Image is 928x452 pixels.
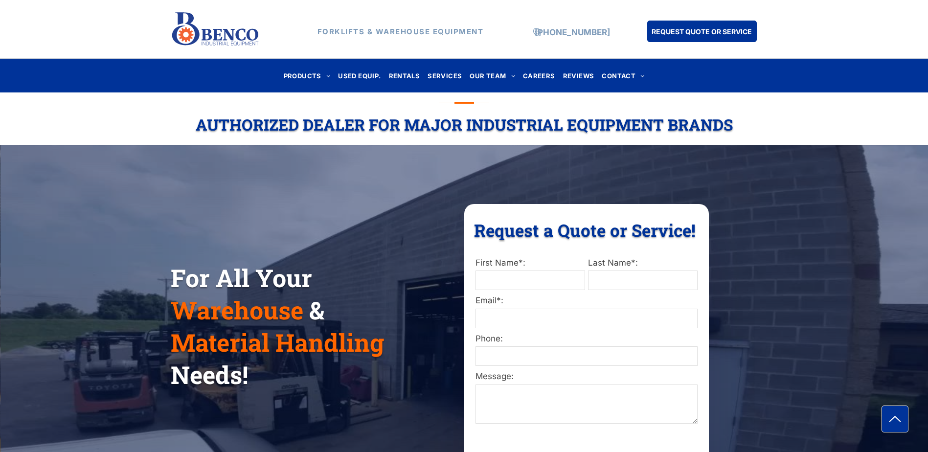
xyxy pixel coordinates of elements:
[280,69,335,82] a: PRODUCTS
[519,69,559,82] a: CAREERS
[647,21,757,42] a: REQUEST QUOTE OR SERVICE
[196,114,733,135] span: Authorized Dealer For Major Industrial Equipment Brands
[475,294,698,307] label: Email*:
[535,27,610,37] a: [PHONE_NUMBER]
[466,69,519,82] a: OUR TEAM
[424,69,466,82] a: SERVICES
[652,23,752,41] span: REQUEST QUOTE OR SERVICE
[317,27,484,36] strong: FORKLIFTS & WAREHOUSE EQUIPMENT
[334,69,385,82] a: USED EQUIP.
[171,262,312,294] span: For All Your
[171,359,248,391] span: Needs!
[385,69,424,82] a: RENTALS
[475,370,698,383] label: Message:
[475,333,698,345] label: Phone:
[309,294,324,326] span: &
[474,219,696,241] span: Request a Quote or Service!
[171,294,303,326] span: Warehouse
[171,326,384,359] span: Material Handling
[475,257,585,270] label: First Name*:
[588,257,698,270] label: Last Name*:
[598,69,648,82] a: CONTACT
[559,69,598,82] a: REVIEWS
